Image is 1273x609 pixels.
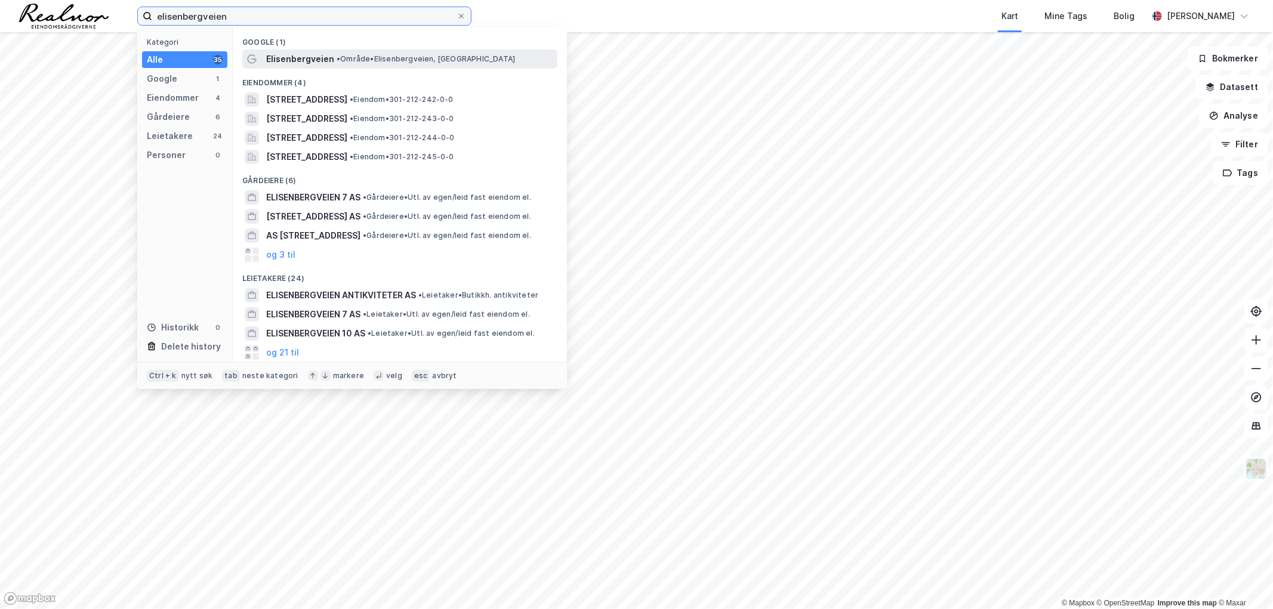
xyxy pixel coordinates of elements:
span: ELISENBERGVEIEN 10 AS [266,326,365,341]
div: 4 [213,93,223,103]
div: Ctrl + k [147,370,179,382]
div: esc [412,370,430,382]
span: Elisenbergveien [266,52,334,66]
span: Leietaker • Utl. av egen/leid fast eiendom el. [368,329,535,338]
div: Alle [147,52,163,67]
div: Kontrollprogram for chat [1213,552,1273,609]
span: [STREET_ADDRESS] [266,112,347,126]
div: markere [333,371,364,381]
span: Leietaker • Butikkh. antikviteter [418,290,538,300]
span: Gårdeiere • Utl. av egen/leid fast eiendom el. [363,231,531,240]
span: Område • Elisenbergveien, [GEOGRAPHIC_DATA] [337,54,515,64]
span: [STREET_ADDRESS] [266,150,347,164]
div: velg [386,371,402,381]
button: og 21 til [266,345,299,360]
span: • [363,212,366,221]
span: Eiendom • 301-212-244-0-0 [350,133,455,143]
div: Gårdeiere [147,110,190,124]
a: Mapbox homepage [4,592,56,605]
div: Gårdeiere (6) [233,166,567,188]
span: • [337,54,340,63]
img: Z [1245,457,1268,480]
input: Søk på adresse, matrikkel, gårdeiere, leietakere eller personer [152,7,457,25]
span: • [363,193,366,202]
button: Filter [1211,132,1268,156]
div: 0 [213,323,223,332]
div: Mine Tags [1044,9,1087,23]
span: • [350,152,353,161]
div: 35 [213,55,223,64]
span: Eiendom • 301-212-245-0-0 [350,152,454,162]
span: Eiendom • 301-212-243-0-0 [350,114,454,123]
span: [STREET_ADDRESS] [266,131,347,145]
div: Leietakere [147,129,193,143]
span: Leietaker • Utl. av egen/leid fast eiendom el. [363,310,530,319]
span: • [350,114,353,123]
div: Personer [147,148,186,162]
a: Mapbox [1062,599,1095,607]
button: Datasett [1195,75,1268,99]
span: • [368,329,371,338]
div: 0 [213,150,223,160]
button: Analyse [1199,104,1268,128]
span: • [350,133,353,142]
div: 1 [213,74,223,84]
span: ELISENBERGVEIEN 7 AS [266,307,360,321]
span: • [350,95,353,104]
button: og 3 til [266,248,295,262]
div: nytt søk [181,371,213,381]
div: Bolig [1114,9,1135,23]
div: Leietakere (24) [233,264,567,286]
div: 24 [213,131,223,141]
div: Eiendommer (4) [233,69,567,90]
div: [PERSON_NAME] [1167,9,1235,23]
span: [STREET_ADDRESS] AS [266,209,360,224]
span: ELISENBERGVEIEN ANTIKVITETER AS [266,288,416,302]
a: Improve this map [1158,599,1217,607]
span: Gårdeiere • Utl. av egen/leid fast eiendom el. [363,212,531,221]
button: Bokmerker [1188,47,1268,70]
span: Eiendom • 301-212-242-0-0 [350,95,454,104]
span: AS [STREET_ADDRESS] [266,228,360,243]
button: Tags [1213,161,1268,185]
span: • [363,310,366,319]
iframe: Chat Widget [1213,552,1273,609]
span: • [418,290,422,299]
div: Kategori [147,38,227,47]
span: ELISENBERGVEIEN 7 AS [266,190,360,205]
div: Delete history [161,339,221,354]
div: neste kategori [242,371,298,381]
div: Google [147,72,177,86]
a: OpenStreetMap [1097,599,1155,607]
div: Google (1) [233,28,567,50]
img: realnor-logo.934646d98de889bb5806.png [19,4,109,29]
span: [STREET_ADDRESS] [266,92,347,107]
div: 6 [213,112,223,122]
div: Kart [1001,9,1018,23]
span: Gårdeiere • Utl. av egen/leid fast eiendom el. [363,193,531,202]
span: • [363,231,366,240]
div: Historikk [147,320,199,335]
div: tab [222,370,240,382]
div: avbryt [432,371,457,381]
div: Eiendommer [147,91,199,105]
